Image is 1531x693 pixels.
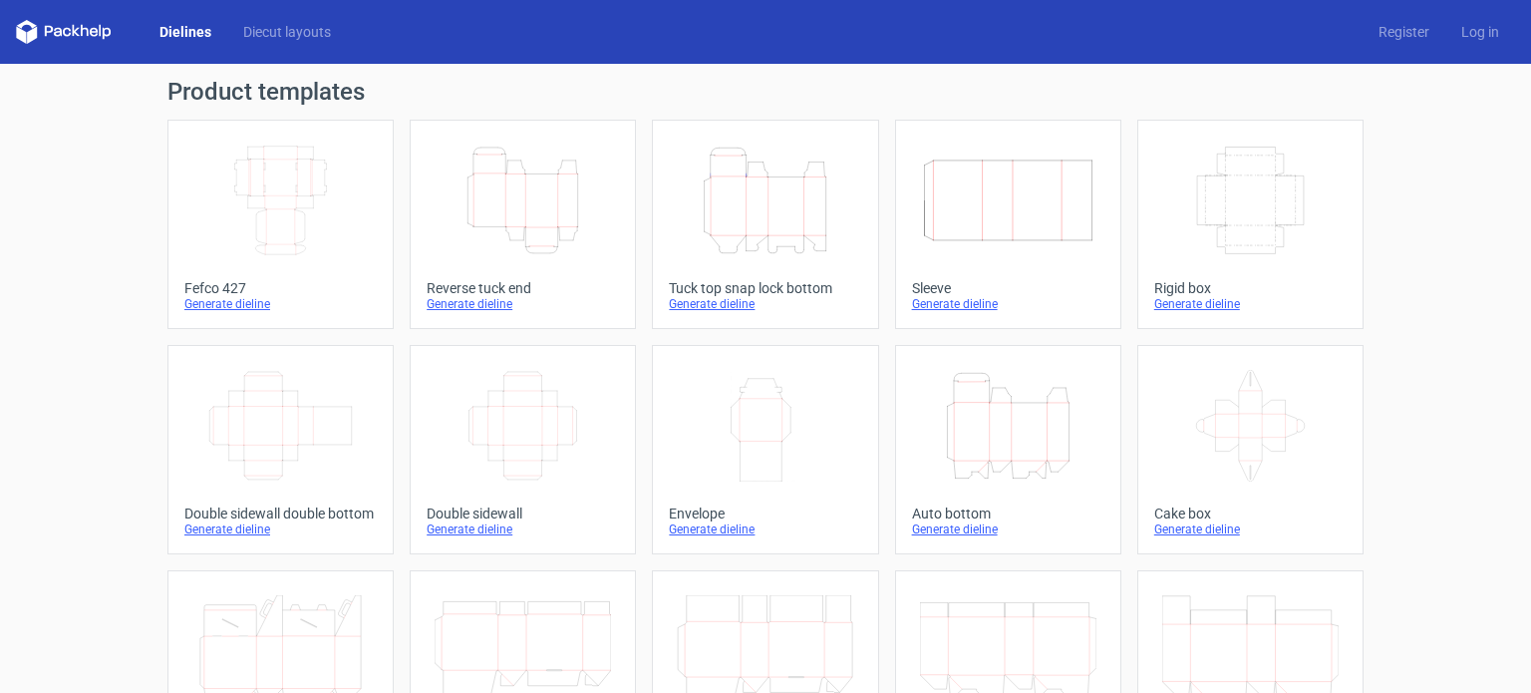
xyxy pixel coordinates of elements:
[669,521,861,537] div: Generate dieline
[1137,120,1364,329] a: Rigid boxGenerate dieline
[1137,345,1364,554] a: Cake boxGenerate dieline
[184,280,377,296] div: Fefco 427
[1154,521,1347,537] div: Generate dieline
[652,345,878,554] a: EnvelopeGenerate dieline
[895,345,1121,554] a: Auto bottomGenerate dieline
[1445,22,1515,42] a: Log in
[144,22,227,42] a: Dielines
[912,296,1104,312] div: Generate dieline
[1154,506,1347,521] div: Cake box
[1363,22,1445,42] a: Register
[895,120,1121,329] a: SleeveGenerate dieline
[1154,280,1347,296] div: Rigid box
[669,280,861,296] div: Tuck top snap lock bottom
[669,296,861,312] div: Generate dieline
[167,120,394,329] a: Fefco 427Generate dieline
[184,506,377,521] div: Double sidewall double bottom
[912,506,1104,521] div: Auto bottom
[912,521,1104,537] div: Generate dieline
[184,296,377,312] div: Generate dieline
[427,280,619,296] div: Reverse tuck end
[427,296,619,312] div: Generate dieline
[410,120,636,329] a: Reverse tuck endGenerate dieline
[1154,296,1347,312] div: Generate dieline
[167,345,394,554] a: Double sidewall double bottomGenerate dieline
[912,280,1104,296] div: Sleeve
[167,80,1364,104] h1: Product templates
[427,521,619,537] div: Generate dieline
[652,120,878,329] a: Tuck top snap lock bottomGenerate dieline
[227,22,347,42] a: Diecut layouts
[427,506,619,521] div: Double sidewall
[410,345,636,554] a: Double sidewallGenerate dieline
[184,521,377,537] div: Generate dieline
[669,506,861,521] div: Envelope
